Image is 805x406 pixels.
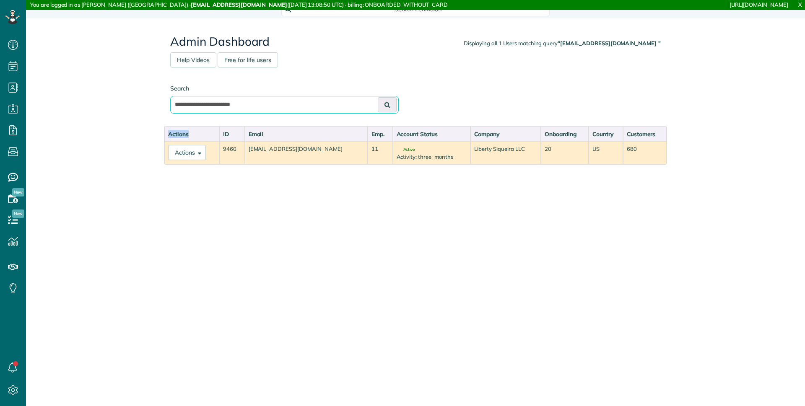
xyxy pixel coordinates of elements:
label: Search [170,84,399,93]
span: New [12,209,24,218]
td: US [589,141,623,164]
a: Help Videos [170,52,216,67]
span: Active [397,147,415,152]
div: Email [249,130,364,138]
button: Actions [168,145,206,160]
div: ID [223,130,241,138]
a: Free for life users [218,52,278,67]
strong: "[EMAIL_ADDRESS][DOMAIN_NAME] " [558,40,661,47]
strong: [EMAIL_ADDRESS][DOMAIN_NAME] [191,1,287,8]
td: 9460 [219,141,245,164]
div: Country [592,130,619,138]
td: 11 [368,141,392,164]
div: Activity: three_months [397,153,467,161]
h2: Admin Dashboard [170,35,661,48]
td: 20 [541,141,589,164]
td: Liberty Siqueira LLC [470,141,541,164]
div: Displaying all 1 Users matching query [464,39,661,47]
a: [URL][DOMAIN_NAME] [730,1,788,8]
div: Onboarding [545,130,585,138]
div: Actions [168,130,216,138]
div: Account Status [397,130,467,138]
td: [EMAIL_ADDRESS][DOMAIN_NAME] [245,141,368,164]
div: Customers [627,130,663,138]
span: New [12,188,24,197]
div: Company [474,130,537,138]
td: 680 [623,141,667,164]
div: Emp. [371,130,389,138]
